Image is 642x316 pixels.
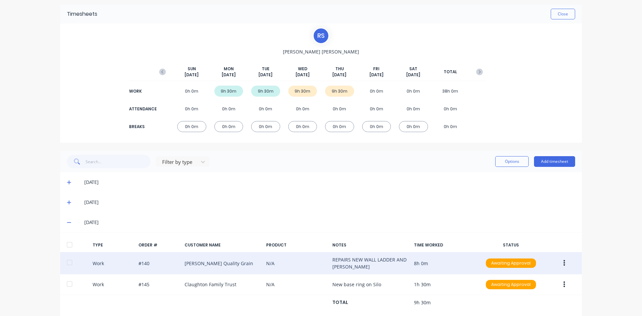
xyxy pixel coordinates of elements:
div: ORDER # [138,242,179,248]
span: SAT [409,66,417,72]
div: PRODUCT [266,242,327,248]
span: THU [335,66,344,72]
div: 38h 0m [436,86,465,97]
div: 0h 0m [251,121,280,132]
span: FRI [373,66,380,72]
div: [DATE] [84,199,575,206]
span: WED [298,66,307,72]
span: MON [224,66,234,72]
div: 0h 0m [251,103,280,114]
div: 0h 0m [325,103,354,114]
div: 0h 0m [288,103,317,114]
span: [DATE] [296,72,310,78]
span: SUN [188,66,196,72]
div: WORK [129,88,156,94]
div: 0h 0m [399,103,428,114]
div: 0h 0m [436,103,465,114]
div: Timesheets [67,10,97,18]
button: Options [495,156,529,167]
div: 0h 0m [177,86,206,97]
span: [PERSON_NAME] [PERSON_NAME] [283,48,359,55]
span: [DATE] [406,72,420,78]
span: [DATE] [222,72,236,78]
div: [DATE] [84,179,575,186]
div: 0h 0m [214,103,243,114]
div: NOTES [332,242,409,248]
div: 0h 0m [399,121,428,132]
div: 9h 30m [251,86,280,97]
div: 0h 0m [325,121,354,132]
div: 9h 30m [288,86,317,97]
span: [DATE] [258,72,273,78]
div: CUSTOMER NAME [185,242,261,248]
div: TYPE [93,242,133,248]
div: 9h 30m [214,86,243,97]
div: 0h 0m [177,103,206,114]
div: 0h 0m [362,86,391,97]
span: TOTAL [444,69,457,75]
div: [DATE] [84,219,575,226]
div: 0h 0m [362,121,391,132]
div: BREAKS [129,124,156,130]
div: 0h 0m [288,121,317,132]
div: 0h 0m [399,86,428,97]
div: R S [313,27,329,44]
div: 0h 0m [177,121,206,132]
div: Awaiting Approval [486,258,536,268]
div: ATTENDANCE [129,106,156,112]
span: TUE [262,66,270,72]
div: 0h 0m [436,121,465,132]
div: TIME WORKED [414,242,475,248]
span: [DATE] [185,72,199,78]
button: Close [551,9,575,19]
div: STATUS [480,242,541,248]
span: [DATE] [332,72,346,78]
div: 0h 0m [362,103,391,114]
div: 9h 30m [325,86,354,97]
input: Search... [86,155,151,168]
button: Add timesheet [534,156,575,167]
span: [DATE] [369,72,384,78]
div: Awaiting Approval [486,280,536,289]
div: 0h 0m [214,121,243,132]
